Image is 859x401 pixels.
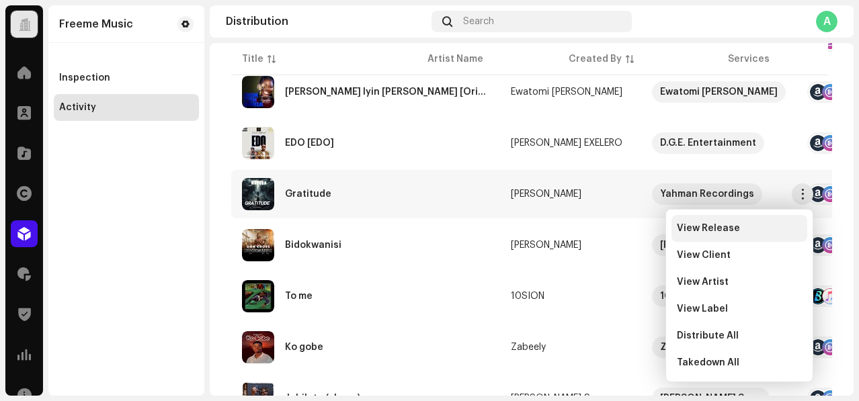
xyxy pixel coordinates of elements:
div: [PERSON_NAME] [511,189,581,199]
div: [PERSON_NAME] EXELERO [511,138,622,148]
img: f3fa837d-3a42-4d37-af05-9f599fc94ad3 [242,331,274,363]
div: Bidokwanisi [285,240,341,250]
span: 10SION [511,292,630,301]
span: View Release [677,223,740,234]
div: Ko gobe [285,343,323,352]
div: Freeme Music [59,19,133,30]
div: Distribution [226,16,426,27]
div: [PERSON_NAME] [511,240,581,250]
div: Inspection [59,73,110,83]
img: d6a12bb8-40cc-4760-b2ca-58d94e8b8208 [242,127,274,159]
img: c524c021-01eb-4539-812a-77504be54251 [242,178,274,210]
div: [PERSON_NAME] [660,234,736,256]
span: Don Cross [511,240,630,250]
span: Search [463,16,494,27]
div: Activity [59,102,96,113]
div: Yahman Recordings [660,183,754,205]
span: Don Cross [652,234,786,256]
re-m-nav-item: Activity [54,94,199,121]
re-m-nav-item: Inspection [54,64,199,91]
img: ef6218a8-32ca-42d5-98b1-0924789dee72 [242,229,274,261]
span: Takedown All [677,357,739,368]
span: Makson [511,189,630,199]
div: Zabeely [511,343,546,352]
span: Distribute All [677,330,739,341]
div: To me [285,292,313,301]
span: Yahman Recordings [652,183,786,205]
span: Ewatomi Monica Augustine [652,81,786,103]
img: 1b21d571-2158-42d9-9438-0ce66b706ef9 [242,76,274,108]
div: 10sion [660,285,691,307]
div: Orin Iyin Maria [Original] [285,87,489,97]
div: D.G.E. Entertainment [660,132,756,154]
span: View Label [677,304,728,314]
span: View Artist [677,277,729,287]
span: View Client [677,250,731,261]
span: DON GUCCI EXELERO [511,138,630,148]
span: Zabeely [511,343,630,352]
div: 10SION [511,292,544,301]
span: 10sion [652,285,786,307]
img: 93d6728d-1749-4047-94bc-2a22df865b02 [242,280,274,312]
div: Zabeely [660,337,699,358]
div: Ewatomi [PERSON_NAME] [660,81,778,103]
div: A [816,11,837,32]
div: EDO [EDO] [285,138,334,148]
div: Created By [569,52,622,66]
div: Ewatomi [PERSON_NAME] [511,87,622,97]
span: Ewatomi Monica Augustine [511,87,630,97]
span: Zabeely [652,337,786,358]
span: D.G.E. Entertainment [652,132,786,154]
div: Gratitude [285,189,331,199]
div: Title [242,52,263,66]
